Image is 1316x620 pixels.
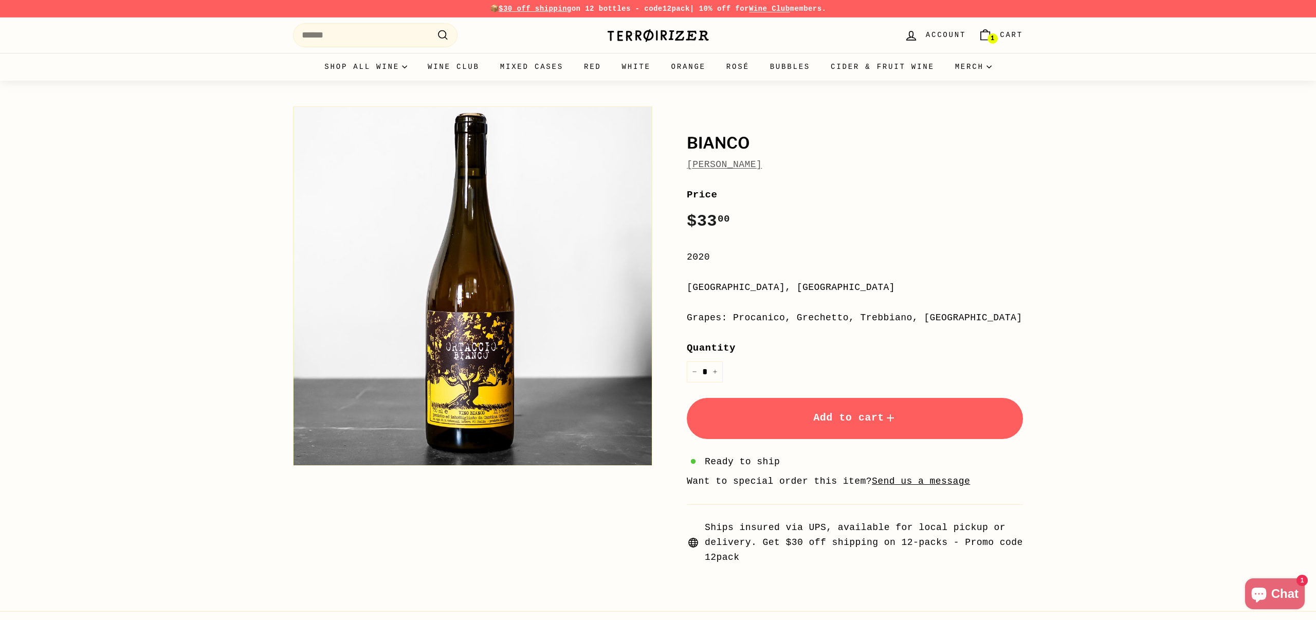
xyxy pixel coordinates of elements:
[314,53,417,81] summary: Shop all wine
[749,5,790,13] a: Wine Club
[991,35,994,42] span: 1
[820,53,945,81] a: Cider & Fruit Wine
[687,159,762,170] a: [PERSON_NAME]
[718,213,730,225] sup: 00
[687,311,1023,325] div: Grapes: Procanico, Grechetto, Trebbiano, [GEOGRAPHIC_DATA]
[490,53,574,81] a: Mixed Cases
[1000,29,1023,41] span: Cart
[760,53,820,81] a: Bubbles
[813,412,897,424] span: Add to cart
[293,3,1023,14] p: 📦 on 12 bottles - code | 10% off for members.
[687,280,1023,295] div: [GEOGRAPHIC_DATA], [GEOGRAPHIC_DATA]
[687,340,1023,356] label: Quantity
[705,520,1023,564] span: Ships insured via UPS, available for local pickup or delivery. Get $30 off shipping on 12-packs -...
[687,135,1023,152] h1: Bianco
[705,454,780,469] span: Ready to ship
[687,398,1023,439] button: Add to cart
[1242,578,1308,612] inbox-online-store-chat: Shopify online store chat
[574,53,612,81] a: Red
[872,476,970,486] a: Send us a message
[663,5,690,13] strong: 12pack
[687,187,1023,203] label: Price
[926,29,966,41] span: Account
[945,53,1002,81] summary: Merch
[898,20,972,50] a: Account
[272,53,1044,81] div: Primary
[687,212,730,231] span: $33
[661,53,716,81] a: Orange
[612,53,661,81] a: White
[707,361,723,382] button: Increase item quantity by one
[499,5,572,13] span: $30 off shipping
[417,53,490,81] a: Wine Club
[687,250,1023,265] div: 2020
[972,20,1029,50] a: Cart
[687,361,702,382] button: Reduce item quantity by one
[687,361,723,382] input: quantity
[716,53,760,81] a: Rosé
[687,474,1023,489] li: Want to special order this item?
